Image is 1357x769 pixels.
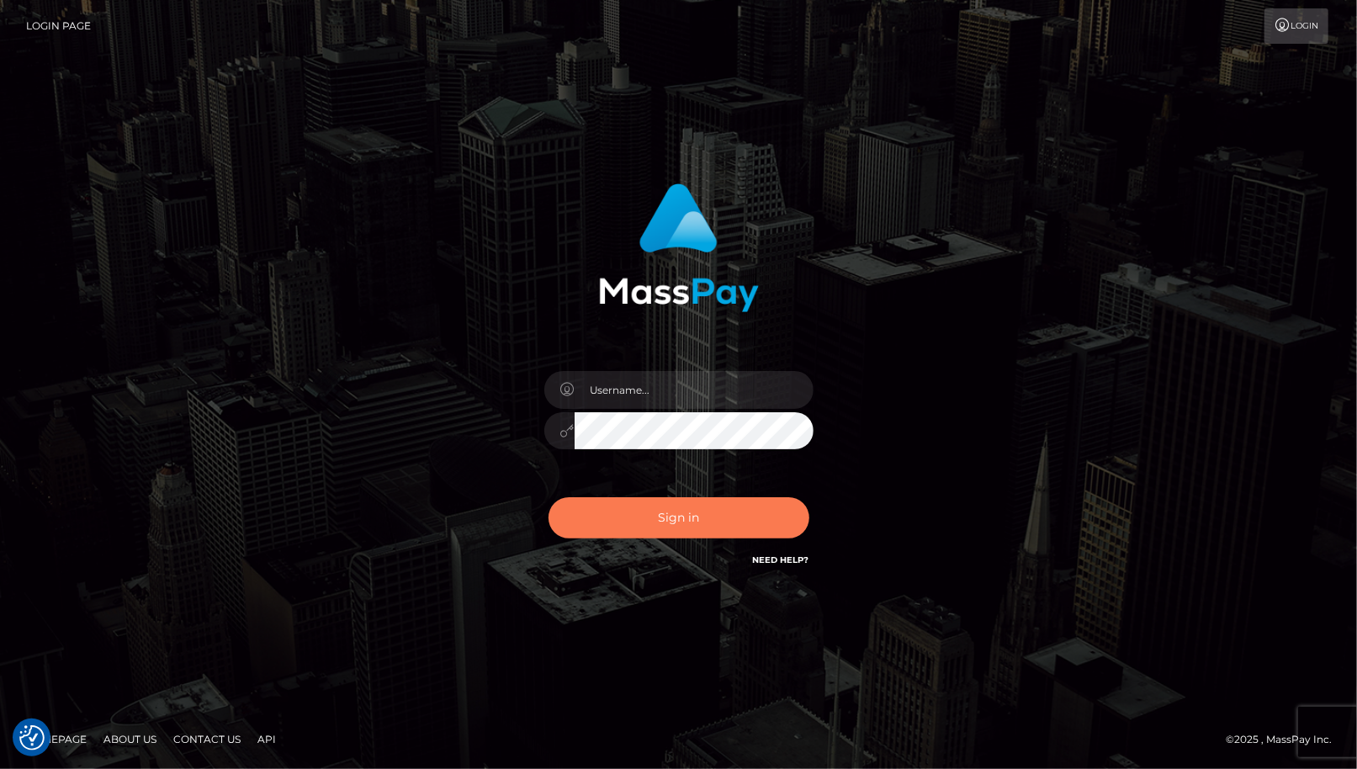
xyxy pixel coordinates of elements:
button: Sign in [549,497,809,538]
a: Homepage [19,726,93,752]
a: Contact Us [167,726,247,752]
a: Need Help? [753,554,809,565]
img: Revisit consent button [19,725,45,750]
button: Consent Preferences [19,725,45,750]
a: About Us [97,726,163,752]
input: Username... [575,371,814,409]
a: Login Page [26,8,91,44]
a: Login [1264,8,1328,44]
img: MassPay Login [599,183,759,312]
div: © 2025 , MassPay Inc. [1226,730,1344,749]
a: API [251,726,283,752]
